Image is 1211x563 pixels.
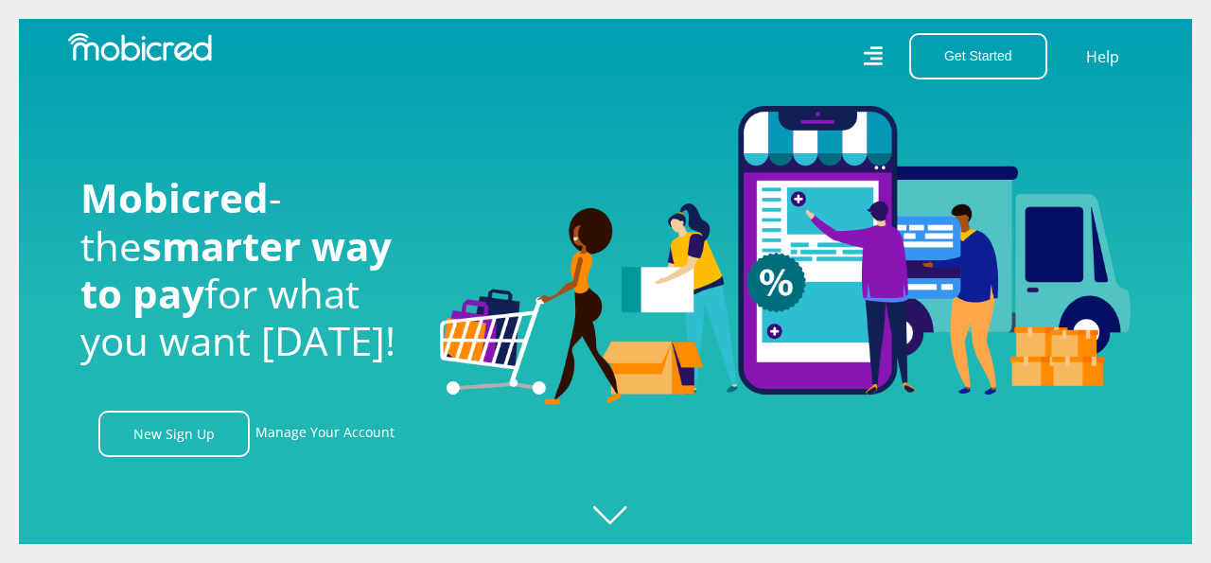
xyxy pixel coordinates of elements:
[440,106,1131,405] img: Welcome to Mobicred
[80,219,392,320] span: smarter way to pay
[98,411,250,457] a: New Sign Up
[1085,44,1120,69] a: Help
[255,411,395,457] a: Manage Your Account
[68,33,212,62] img: Mobicred
[80,170,269,224] span: Mobicred
[80,174,412,365] h1: - the for what you want [DATE]!
[909,33,1047,79] button: Get Started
